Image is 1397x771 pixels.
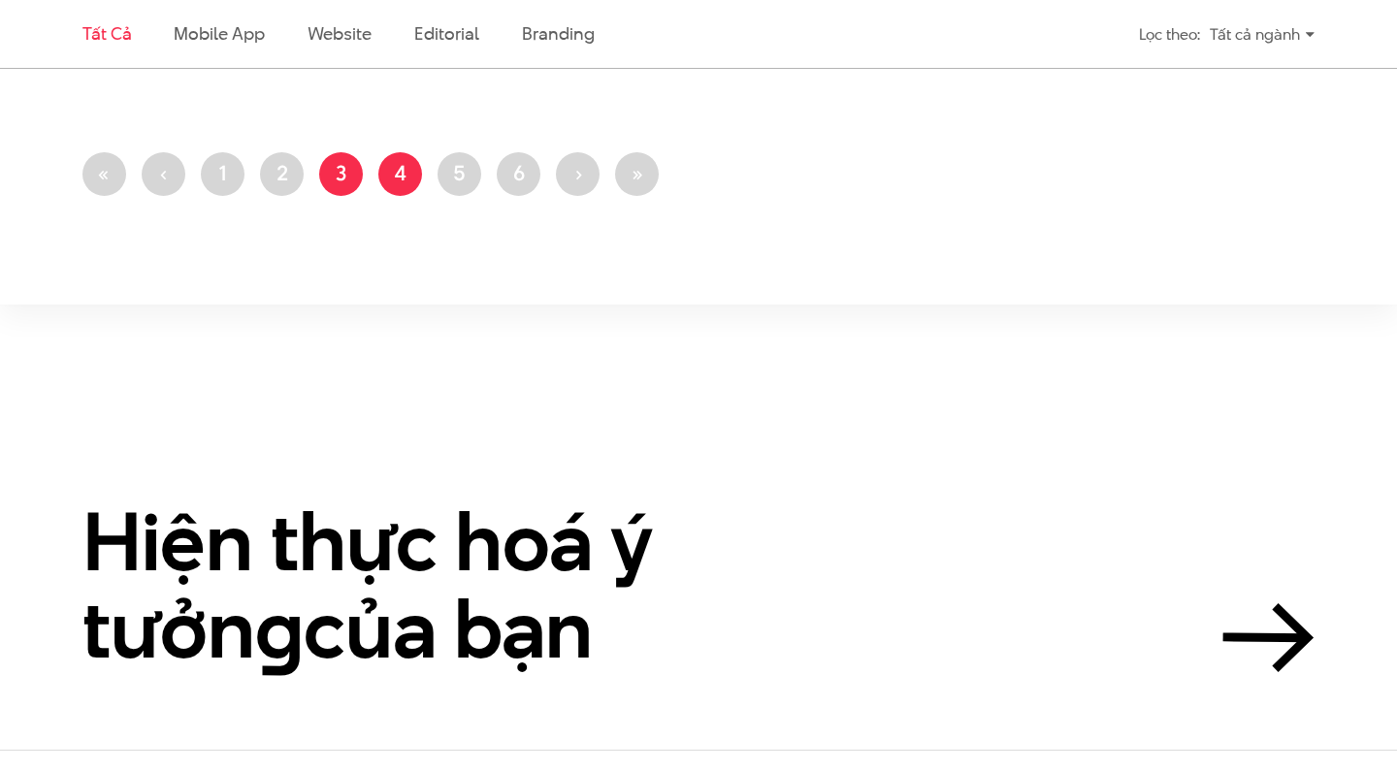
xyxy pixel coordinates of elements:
[319,152,363,196] a: 3
[160,158,168,187] span: ‹
[82,21,131,46] a: Tất cả
[174,21,264,46] a: Mobile app
[438,152,481,196] a: 5
[201,152,244,196] a: 1
[82,498,762,672] h2: Hiện thực hoá ý tưởn của bạn
[260,152,304,196] a: 2
[1210,17,1315,51] div: Tất cả ngành
[308,21,372,46] a: Website
[1139,17,1200,51] div: Lọc theo:
[522,21,594,46] a: Branding
[574,158,582,187] span: ›
[255,572,304,686] en: g
[497,152,540,196] a: 6
[98,158,111,187] span: «
[82,498,1315,672] a: Hiện thực hoá ý tưởngcủa bạn
[631,158,643,187] span: »
[414,21,479,46] a: Editorial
